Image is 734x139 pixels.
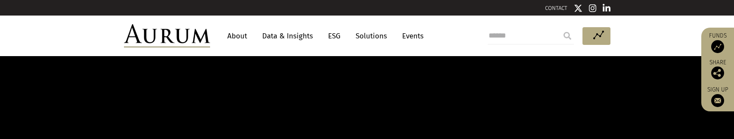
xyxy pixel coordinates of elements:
[706,32,730,53] a: Funds
[706,86,730,107] a: Sign up
[711,40,724,53] img: Access Funds
[711,66,724,79] img: Share this post
[711,94,724,107] img: Sign up to our newsletter
[324,28,345,44] a: ESG
[545,5,567,11] a: CONTACT
[258,28,317,44] a: Data & Insights
[589,4,597,13] img: Instagram icon
[398,28,424,44] a: Events
[603,4,610,13] img: Linkedin icon
[223,28,251,44] a: About
[706,60,730,79] div: Share
[124,24,210,47] img: Aurum
[351,28,391,44] a: Solutions
[574,4,582,13] img: Twitter icon
[559,27,576,44] input: Submit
